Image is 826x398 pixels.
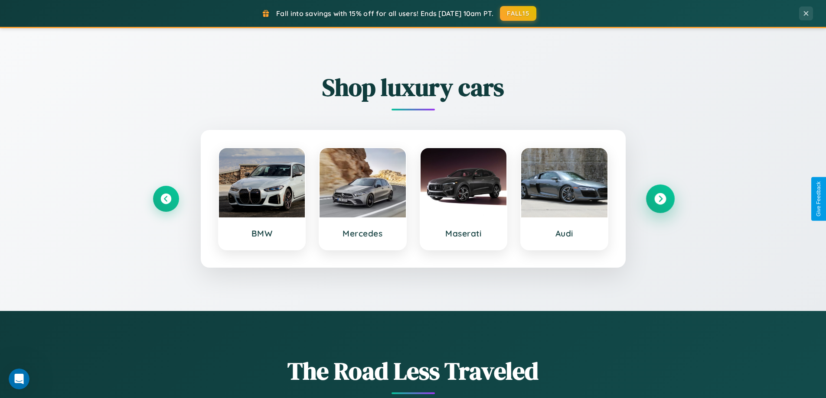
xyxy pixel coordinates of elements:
[816,181,822,217] div: Give Feedback
[228,228,297,239] h3: BMW
[500,6,536,21] button: FALL15
[153,354,673,388] h1: The Road Less Traveled
[276,9,493,18] span: Fall into savings with 15% off for all users! Ends [DATE] 10am PT.
[328,228,397,239] h3: Mercedes
[429,228,498,239] h3: Maserati
[9,369,29,389] iframe: Intercom live chat
[530,228,599,239] h3: Audi
[153,71,673,104] h2: Shop luxury cars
